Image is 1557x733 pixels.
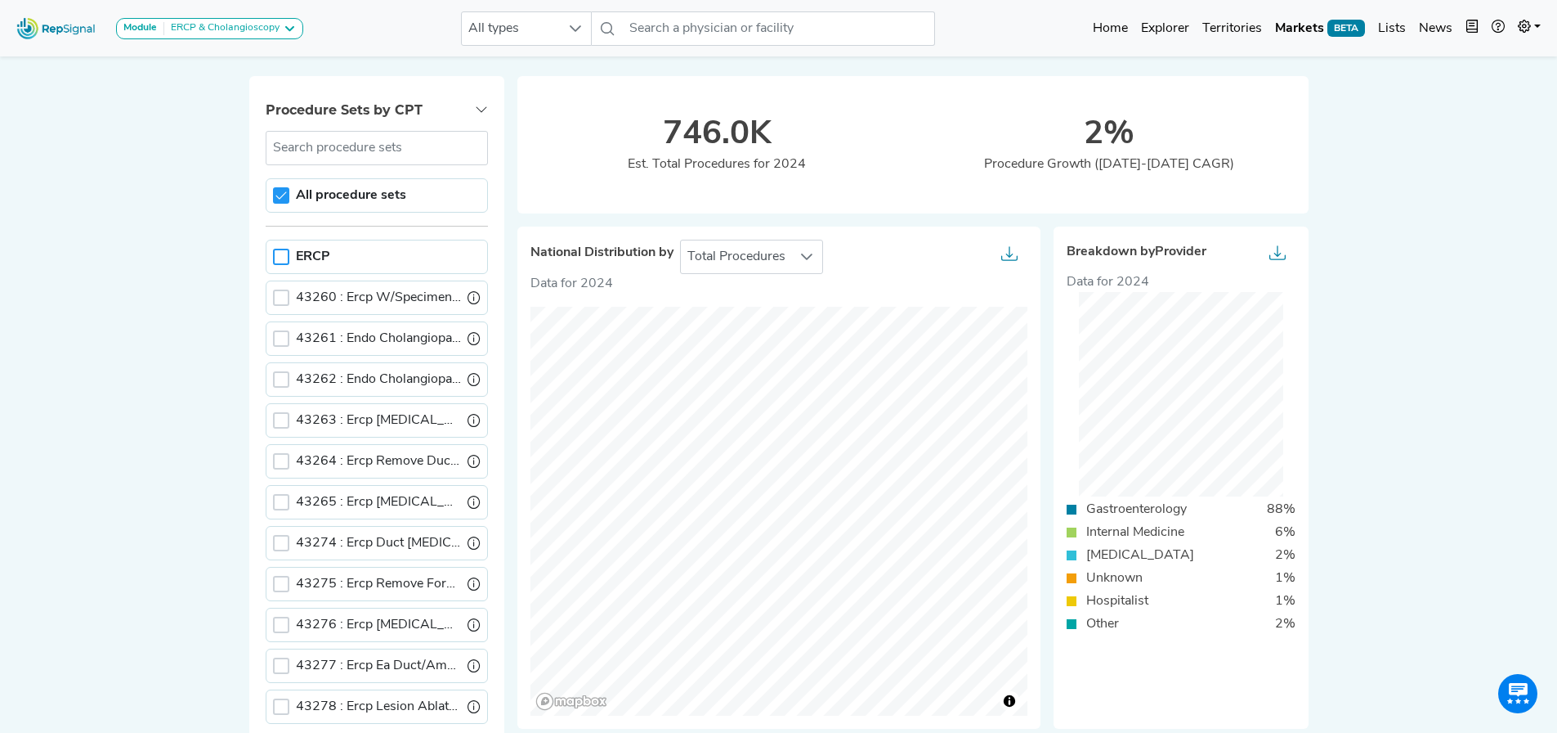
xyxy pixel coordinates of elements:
[1134,12,1196,45] a: Explorer
[296,452,461,471] label: Ercp Remove Duct Calculi
[535,692,607,711] a: Mapbox logo
[1076,614,1129,634] div: Other
[296,247,330,267] label: ERCP
[1076,569,1152,588] div: Unknown
[296,186,406,205] label: All procedure sets
[462,12,560,45] span: All types
[266,131,488,165] input: Search procedure sets
[1265,546,1305,565] div: 2%
[1327,20,1365,36] span: BETA
[521,115,913,155] div: 746.0K
[1067,272,1295,292] div: Data for 2024
[1196,12,1268,45] a: Territories
[1076,546,1204,565] div: [MEDICAL_DATA]
[1265,591,1305,611] div: 1%
[681,241,792,273] span: Total Procedures
[1265,523,1305,542] div: 6%
[1076,500,1197,519] div: Gastroenterology
[249,89,504,131] button: Procedure Sets by CPT
[296,574,461,594] label: Ercp Remove Forgn Body Duct
[296,492,461,512] label: Ercp Lithotripsy Calculi
[296,288,461,308] label: Ercp W/Specimen Collection
[1004,692,1014,710] span: Toggle attribution
[116,18,303,39] button: ModuleERCP & Cholangioscopy
[530,245,673,261] span: National Distribution by
[1459,12,1485,45] button: Intel Book
[530,274,1027,294] p: Data for 2024
[123,23,157,33] strong: Module
[296,411,461,430] label: Ercp Sphincter Pressure Meas
[623,11,935,46] input: Search a physician or facility
[628,158,806,171] span: Est. Total Procedures for 2024
[1076,591,1158,611] div: Hospitalist
[1265,569,1305,588] div: 1%
[1268,12,1371,45] a: MarketsBETA
[1067,245,1206,260] span: Breakdown by
[296,370,461,389] label: Endo Cholangiopancreatograph
[296,656,461,676] label: Ercp Ea Duct/Ampulla Dilate
[913,115,1305,155] div: 2%
[1371,12,1412,45] a: Lists
[1259,240,1295,272] button: Export as...
[296,615,461,635] label: Ercp Stent Exchange W/Dilate
[1265,614,1305,634] div: 2%
[1257,500,1305,519] div: 88%
[296,697,461,717] label: Ercp Lesion Ablate W/Dilate
[1086,12,1134,45] a: Home
[1076,523,1194,542] div: Internal Medicine
[1000,691,1019,711] button: Toggle attribution
[530,307,1027,716] canvas: Map
[984,158,1234,171] span: Procedure Growth ([DATE]-[DATE] CAGR)
[991,241,1027,273] button: Export as...
[296,533,461,553] label: Ercp Duct Stent Placement
[296,329,461,349] label: Endo Cholangiopancreatograph
[1412,12,1459,45] a: News
[164,22,280,35] div: ERCP & Cholangioscopy
[1155,245,1206,259] span: Provider
[266,102,423,118] span: Procedure Sets by CPT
